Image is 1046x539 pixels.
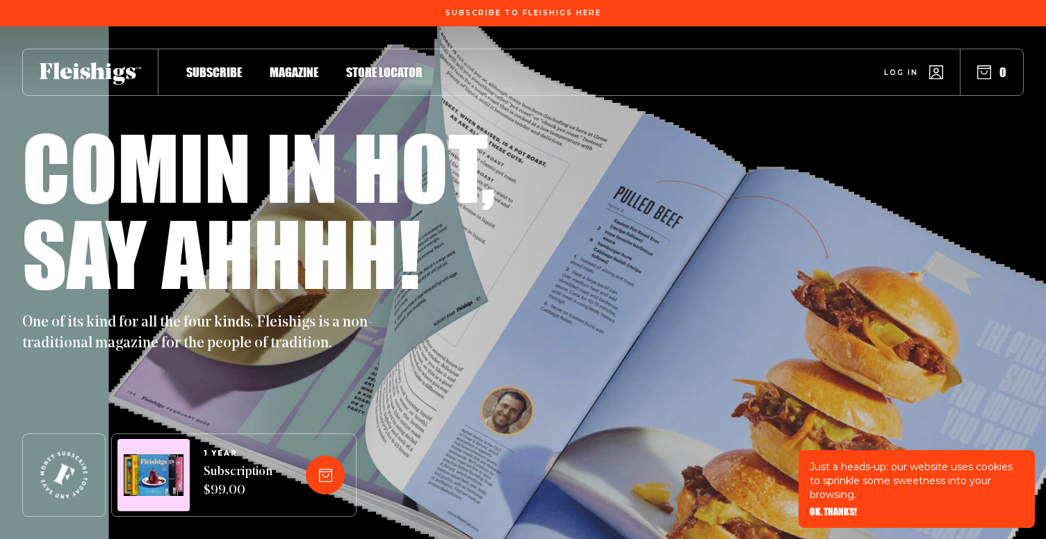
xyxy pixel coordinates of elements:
[270,63,318,81] a: Magazine
[22,210,420,296] h1: Say ahhhh!
[884,65,943,79] a: Log in
[204,463,272,501] span: Subscription $99.00
[346,65,423,80] span: Store locator
[22,124,496,210] h1: Comin in hot,
[810,460,1024,501] p: Just a heads-up: our website uses cookies to sprinkle some sweetness into your browsing.
[124,454,183,497] img: Magazines image
[884,67,918,78] span: Log in
[270,65,318,80] span: Magazine
[346,63,423,81] a: Store locator
[22,313,384,354] p: One of its kind for all the four kinds. Fleishigs is a non-traditional magazine for the people of...
[446,9,601,17] span: Subscribe To Fleishigs Here
[443,9,604,16] a: Subscribe To Fleishigs Here
[186,65,242,80] span: Subscribe
[186,63,242,81] a: Subscribe
[810,507,857,517] button: OK, THANKS!
[204,449,272,501] a: 1 YEARSubscription $99.00
[977,65,1006,80] button: 0
[204,449,272,458] span: 1 YEAR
